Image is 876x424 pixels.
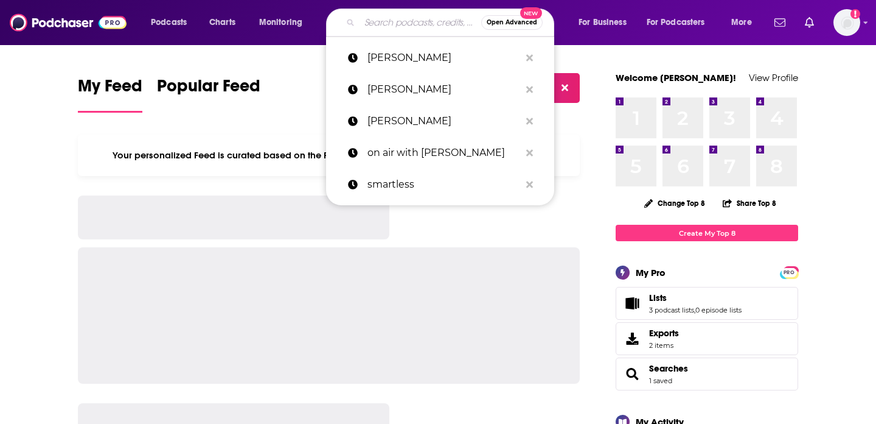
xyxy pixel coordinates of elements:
a: [PERSON_NAME] [326,42,554,74]
a: [PERSON_NAME] [326,74,554,105]
p: on air with ryan secrest [367,137,520,169]
a: on air with [PERSON_NAME] [326,137,554,169]
span: 2 items [649,341,679,350]
a: [PERSON_NAME] [326,105,554,137]
p: mario lopez [367,105,520,137]
p: ryan seacrest [367,42,520,74]
span: Charts [209,14,235,31]
a: 1 saved [649,376,672,385]
img: User Profile [833,9,860,36]
button: open menu [142,13,203,32]
a: 0 episode lists [695,306,742,314]
button: open menu [570,13,642,32]
span: Exports [649,328,679,339]
button: Share Top 8 [722,191,777,215]
span: Popular Feed [157,76,260,104]
span: Monitoring [259,14,302,31]
div: My Pro [636,267,666,278]
span: Exports [620,330,644,347]
a: Show notifications dropdown [770,12,790,33]
span: Logged in as VHannley [833,9,860,36]
a: Welcome [PERSON_NAME]! [616,72,736,83]
button: Show profile menu [833,9,860,36]
a: Lists [620,295,644,312]
a: Searches [649,363,688,374]
a: View Profile [749,72,798,83]
span: PRO [782,268,796,277]
a: Show notifications dropdown [800,12,819,33]
a: Exports [616,322,798,355]
a: My Feed [78,76,142,113]
button: Open AdvancedNew [481,15,543,30]
span: , [694,306,695,314]
span: New [520,7,542,19]
button: open menu [251,13,318,32]
svg: Add a profile image [850,9,860,19]
span: Lists [616,287,798,320]
div: Your personalized Feed is curated based on the Podcasts, Creators, Users, and Lists that you Follow. [78,135,580,176]
a: Popular Feed [157,76,260,113]
a: Searches [620,366,644,383]
span: Podcasts [151,14,187,31]
span: For Business [579,14,627,31]
a: Lists [649,292,742,303]
input: Search podcasts, credits, & more... [360,13,481,32]
span: For Podcasters [647,14,705,31]
span: Searches [616,358,798,390]
span: Open Advanced [487,19,537,26]
p: ryan secrest [367,74,520,105]
button: Change Top 8 [637,196,712,211]
a: 3 podcast lists [649,306,694,314]
a: Charts [201,13,243,32]
p: smartless [367,169,520,200]
div: Search podcasts, credits, & more... [338,9,566,37]
span: More [731,14,752,31]
button: open menu [639,13,723,32]
a: smartless [326,169,554,200]
span: My Feed [78,76,142,104]
a: PRO [782,267,796,277]
a: Create My Top 8 [616,225,798,241]
button: open menu [723,13,767,32]
span: Lists [649,292,667,303]
img: Podchaser - Follow, Share and Rate Podcasts [10,11,127,34]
